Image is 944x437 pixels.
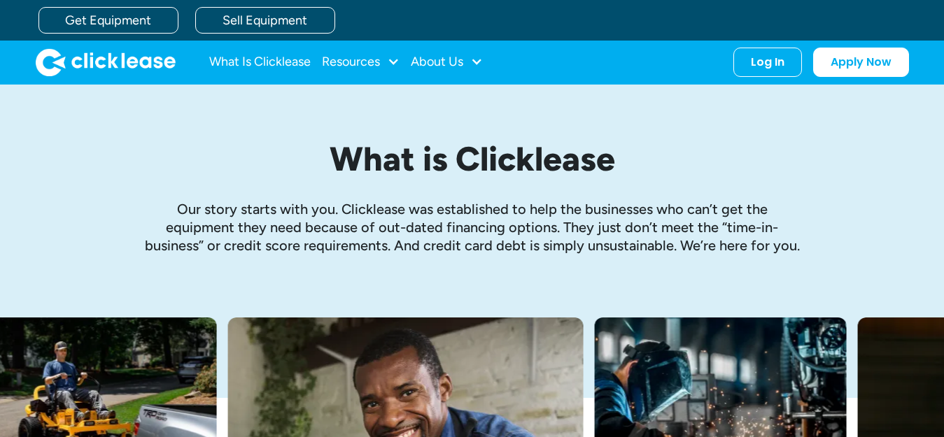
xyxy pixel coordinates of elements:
[36,48,176,76] img: Clicklease logo
[195,7,335,34] a: Sell Equipment
[813,48,909,77] a: Apply Now
[751,55,784,69] div: Log In
[36,48,176,76] a: home
[143,200,801,255] p: Our story starts with you. Clicklease was established to help the businesses who can’t get the eq...
[322,48,400,76] div: Resources
[143,141,801,178] h1: What is Clicklease
[411,48,483,76] div: About Us
[38,7,178,34] a: Get Equipment
[209,48,311,76] a: What Is Clicklease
